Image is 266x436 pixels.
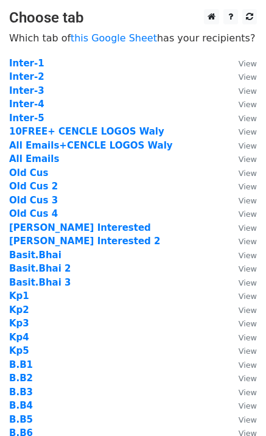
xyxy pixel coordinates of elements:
a: Inter-2 [9,71,44,82]
a: View [226,85,257,96]
a: View [226,387,257,398]
small: View [239,155,257,164]
a: View [226,153,257,164]
small: View [239,415,257,424]
a: [PERSON_NAME] Interested [9,222,151,233]
a: View [226,373,257,384]
a: Inter-4 [9,99,44,110]
a: B.B1 [9,359,33,370]
strong: Basit.Bhai 3 [9,277,71,288]
a: 10FREE+ CENCLE LOGOS Waly [9,126,164,137]
small: View [239,114,257,123]
strong: B.B4 [9,400,33,411]
small: View [239,388,257,397]
a: B.B2 [9,373,33,384]
strong: B.B5 [9,414,33,425]
a: [PERSON_NAME] Interested 2 [9,236,161,247]
a: Inter-1 [9,58,44,69]
a: View [226,263,257,274]
small: View [239,223,257,233]
a: Basit.Bhai 2 [9,263,71,274]
a: View [226,222,257,233]
a: View [226,332,257,343]
a: this Google Sheet [71,32,157,44]
small: View [239,169,257,178]
a: View [226,400,257,411]
a: View [226,277,257,288]
a: Old Cus 3 [9,195,58,206]
a: Old Cus 4 [9,208,58,219]
a: Kp2 [9,304,29,315]
small: View [239,264,257,273]
small: View [239,346,257,356]
a: View [226,414,257,425]
a: All Emails+CENCLE LOGOS Waly [9,140,173,151]
a: Basit.Bhai [9,250,61,261]
a: All Emails [9,153,59,164]
a: View [226,140,257,151]
a: View [226,167,257,178]
a: Kp1 [9,290,29,301]
a: Inter-3 [9,85,44,96]
small: View [239,72,257,82]
small: View [239,59,257,68]
small: View [239,100,257,109]
a: View [226,250,257,261]
a: View [226,113,257,124]
a: View [226,318,257,329]
a: Old Cus [9,167,48,178]
a: View [226,58,257,69]
a: View [226,345,257,356]
small: View [239,237,257,246]
a: Inter-5 [9,113,44,124]
small: View [239,251,257,260]
a: Kp5 [9,345,29,356]
a: View [226,126,257,137]
a: View [226,304,257,315]
small: View [239,360,257,370]
a: Kp3 [9,318,29,329]
small: View [239,127,257,136]
a: View [226,99,257,110]
a: View [226,195,257,206]
a: View [226,181,257,192]
small: View [239,182,257,191]
small: View [239,374,257,383]
h3: Choose tab [9,9,257,27]
p: Which tab of has your recipients? [9,32,257,44]
a: B.B3 [9,387,33,398]
strong: Kp4 [9,332,29,343]
a: View [226,208,257,219]
small: View [239,319,257,328]
small: View [239,401,257,410]
a: View [226,290,257,301]
small: View [239,196,257,205]
small: View [239,209,257,219]
a: View [226,236,257,247]
small: View [239,86,257,96]
a: View [226,359,257,370]
small: View [239,278,257,287]
a: Old Cus 2 [9,181,58,192]
small: View [239,306,257,315]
